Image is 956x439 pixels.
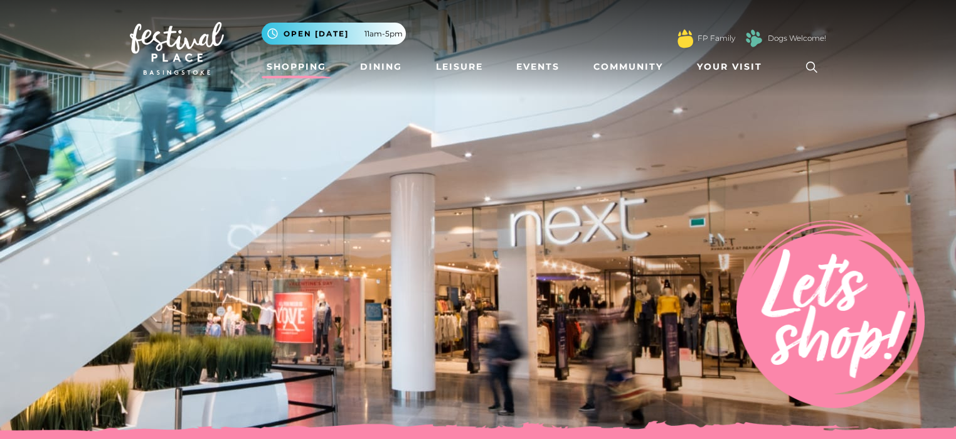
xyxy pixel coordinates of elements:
span: Your Visit [697,60,762,73]
a: Leisure [431,55,488,79]
button: Open [DATE] 11am-5pm [262,23,406,45]
img: Festival Place Logo [130,22,224,75]
a: Events [511,55,565,79]
a: FP Family [698,33,735,44]
a: Shopping [262,55,331,79]
span: 11am-5pm [364,28,403,40]
a: Dining [355,55,407,79]
a: Community [588,55,668,79]
a: Your Visit [692,55,773,79]
a: Dogs Welcome! [768,33,826,44]
span: Open [DATE] [284,28,349,40]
